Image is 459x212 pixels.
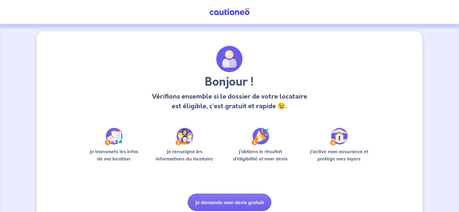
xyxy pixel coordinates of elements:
p: Vérifions ensemble si le dossier de votre locataire est éligible, c’est gratuit et rapide 😉. [150,92,309,111]
h3: Bonjour ! [150,75,309,89]
img: Cautioneo [207,8,252,16]
p: J’obtiens le résultat d’éligibilité et mon devis [226,148,295,162]
p: Je renseigne les informations du locataire [152,148,217,162]
img: /static/bfff1cf634d835d9112899e6a3df1a5d/Step-4.svg [330,128,348,145]
img: /static/90a569abe86eec82015bcaae536bd8e6/Step-1.svg [105,128,123,145]
img: /static/f3e743aab9439237c3e2196e4328bba9/Step-3.svg [251,128,269,145]
p: J’active mon assurance et protège mes loyers [304,148,374,162]
p: Je transmets les infos de ma location [85,148,142,162]
img: archivate [216,46,243,72]
img: /static/c0a346edaed446bb123850d2d04ad552/Step-2.svg [176,128,193,145]
button: Je demande mon devis gratuit [188,194,271,211]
